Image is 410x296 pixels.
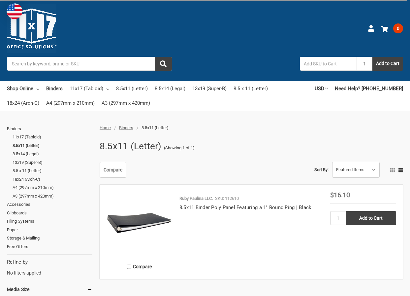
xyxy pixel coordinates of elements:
[119,125,133,130] a: Binders
[7,3,22,19] img: duty and tax information for United States
[46,96,95,110] a: A4 (297mm x 210mm)
[7,96,39,110] a: 18x24 (Arch-C)
[100,138,162,155] h1: 8.5x11 (Letter)
[100,125,111,130] a: Home
[142,125,169,130] span: 8.5x11 (Letter)
[346,211,396,225] input: Add to Cart
[116,81,148,96] a: 8.5x11 (Letter)
[7,125,92,133] a: Binders
[13,158,92,167] a: 13x19 (Super-B)
[393,23,403,33] span: 0
[13,166,92,175] a: 8.5 x 11 (Letter)
[13,175,92,184] a: 18x24 (Arch-C)
[13,183,92,192] a: A4 (297mm x 210mm)
[13,192,92,201] a: A3 (297mm x 420mm)
[164,145,195,151] span: (Showing 1 of 1)
[7,4,56,53] img: 11x17.com
[7,234,92,242] a: Storage & Mailing
[7,258,92,276] div: No filters applied
[314,165,329,175] label: Sort By:
[107,192,173,258] img: 8.5x11 Binder Poly Panel Featuring a 1" Round Ring | Black
[192,81,227,96] a: 13x19 (Super-B)
[127,265,131,269] input: Compare
[300,57,357,71] input: Add SKU to Cart
[179,204,312,210] a: 8.5x11 Binder Poly Panel Featuring a 1" Round Ring | Black
[215,195,239,202] p: SKU: 112610
[13,141,92,150] a: 8.5x11 (Letter)
[330,191,350,199] span: $16.10
[335,81,403,96] a: Need Help? [PHONE_NUMBER]
[7,242,92,251] a: Free Offers
[7,258,92,266] h5: Refine by
[107,261,173,272] label: Compare
[372,57,403,71] button: Add to Cart
[7,209,92,217] a: Clipboards
[7,217,92,226] a: Filing Systems
[234,81,268,96] a: 8.5 x 11 (Letter)
[13,150,92,158] a: 8.5x14 (Legal)
[102,96,150,110] a: A3 (297mm x 420mm)
[7,57,172,71] input: Search by keyword, brand or SKU
[7,285,92,293] h5: Media Size
[381,20,403,37] a: 0
[13,133,92,141] a: 11x17 (Tabloid)
[179,195,213,202] p: Ruby Paulina LLC.
[7,226,92,234] a: Paper
[70,81,109,96] a: 11x17 (Tabloid)
[155,81,185,96] a: 8.5x14 (Legal)
[7,81,39,96] a: Shop Online
[100,162,126,178] a: Compare
[46,81,63,96] a: Binders
[7,200,92,209] a: Accessories
[315,81,328,96] a: USD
